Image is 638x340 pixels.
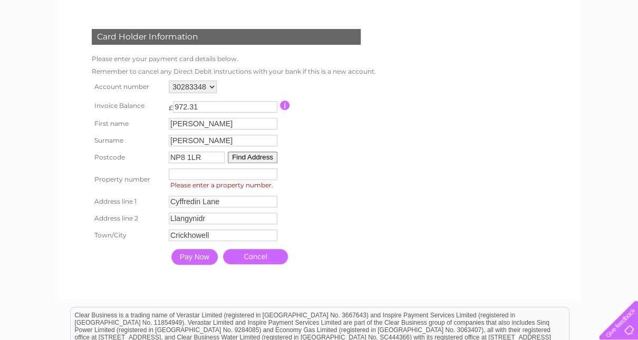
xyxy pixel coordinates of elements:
a: Cancel [223,249,288,264]
input: Pay Now [171,249,218,265]
td: Remember to cancel any Direct Debit instructions with your bank if this is a new account. [89,65,379,78]
th: Address line 2 [89,210,166,227]
th: Postcode [89,149,166,166]
td: £ [169,98,173,112]
th: Address line 1 [89,193,166,210]
th: Account number [89,78,166,96]
a: Blog [546,45,562,53]
a: 0333 014 3131 [439,5,512,18]
img: logo.png [22,27,76,59]
span: Please enter a property number. [169,180,281,191]
td: Please enter your payment card details below. [89,53,379,65]
th: First name [89,115,166,132]
a: Contact [568,45,594,53]
div: Clear Business is a trading name of Verastar Limited (registered in [GEOGRAPHIC_DATA] No. 3667643... [71,6,569,51]
div: Card Holder Information [92,29,361,45]
a: Energy [479,45,502,53]
input: Information [280,101,290,110]
a: Telecoms [508,45,540,53]
button: Find Address [228,152,277,163]
a: Log out [603,45,628,53]
th: Town/City [89,227,166,244]
th: Property number [89,166,166,193]
a: Water [452,45,472,53]
th: Invoice Balance [89,96,166,115]
th: Surname [89,132,166,149]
